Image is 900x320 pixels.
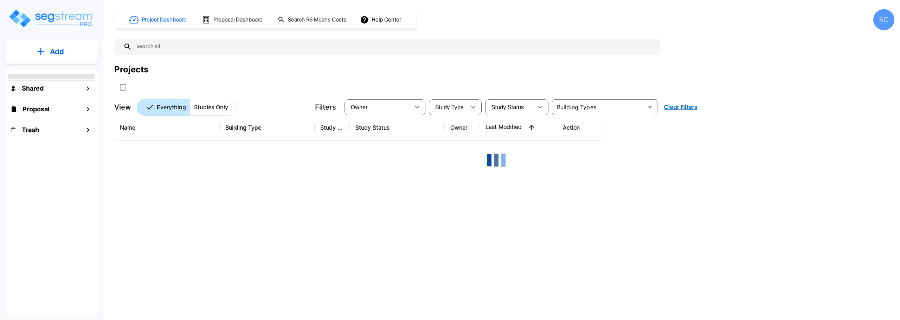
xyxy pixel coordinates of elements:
[157,103,186,111] p: Everything
[199,12,266,27] button: Proposal Dashboard
[445,115,480,141] th: Owner
[554,102,644,112] input: Building Types
[487,97,533,117] div: Select
[114,63,148,76] div: Projects
[220,115,315,141] th: Building Type
[435,104,464,110] span: Study Type
[491,104,524,110] span: Study Status
[190,99,237,116] button: Studies Only
[315,115,350,141] th: Study Type
[127,12,191,27] button: Project Dashboard
[346,97,410,117] div: Select
[194,103,228,111] p: Studies Only
[430,97,466,117] div: Select
[8,8,94,28] img: Logo
[315,102,336,112] p: Filters
[350,115,445,141] th: Study Status
[5,41,98,62] button: Add
[359,13,404,26] button: Help Center
[142,16,187,24] h1: Project Dashboard
[137,99,190,116] button: Everything
[873,9,894,30] div: SC
[22,104,50,114] h1: Proposal
[557,115,603,141] th: Action
[482,146,510,174] img: Loading
[480,115,557,141] th: Last Modified
[645,102,655,112] button: Open
[116,80,130,94] button: SelectAll
[114,102,131,112] p: View
[114,115,220,141] th: Name
[661,100,700,114] button: Clear Filters
[351,104,368,110] span: Owner
[213,16,263,24] h1: Proposal Dashboard
[288,16,346,24] h1: Search RS Means Costs
[22,84,44,93] h1: Shared
[137,99,237,116] div: Platform
[22,125,39,135] h1: Trash
[50,46,64,57] p: Add
[275,13,350,27] button: Search RS Means Costs
[132,39,657,55] input: Search All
